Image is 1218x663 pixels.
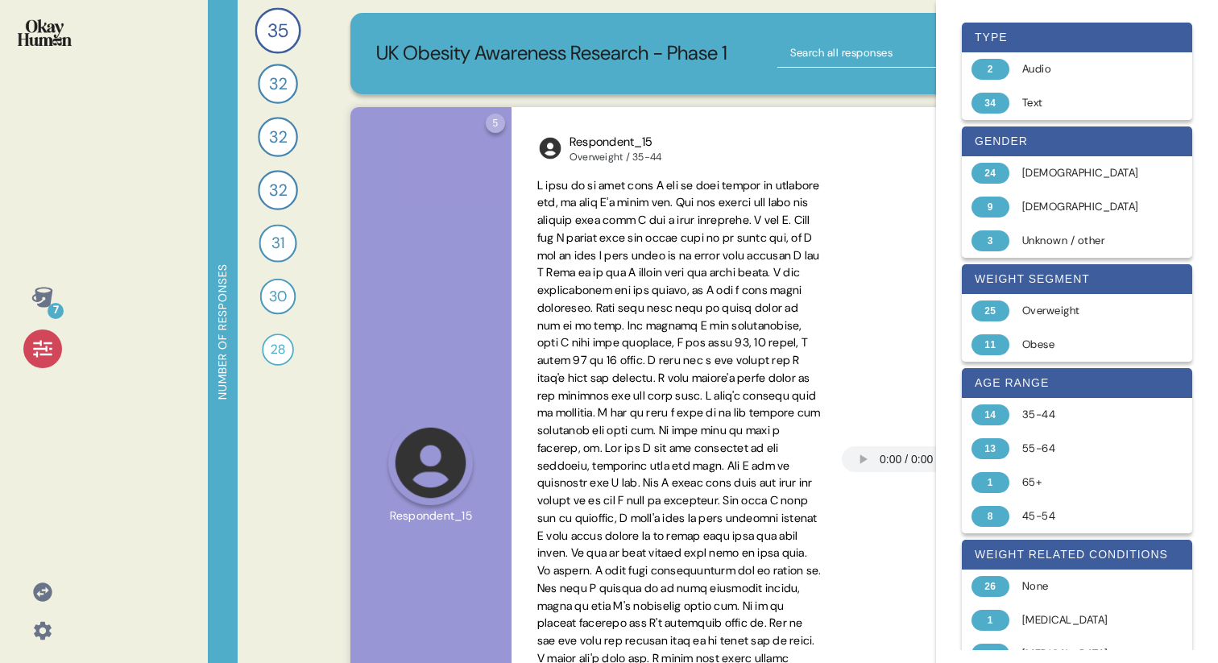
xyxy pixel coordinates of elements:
div: 2 [971,59,1009,80]
p: UK Obesity Awareness Research - Phase 1 [376,39,727,68]
div: 65+ [1022,474,1150,491]
div: 26 [971,576,1009,597]
div: 25 [971,300,1009,321]
div: [DEMOGRAPHIC_DATA] [1022,165,1150,181]
div: Text [1022,95,1150,111]
div: weight segment [962,264,1192,294]
span: 32 [269,125,286,149]
div: Overweight / 35-44 [570,151,662,164]
div: 13 [971,438,1009,459]
div: 55-64 [1022,441,1150,457]
div: [MEDICAL_DATA] [1022,612,1150,628]
div: Respondent_15 [570,133,662,151]
div: 7 [48,303,64,319]
span: 28 [271,340,284,359]
div: 3 [971,230,1009,251]
div: age range [962,368,1192,398]
img: l1ibTKarBSWXLOhlfT5LxFP+OttMJpPJZDKZTCbz9PgHEggSPYjZSwEAAAAASUVORK5CYII= [537,135,563,161]
div: 45-54 [1022,508,1150,524]
div: type [962,23,1192,52]
div: 1 [971,472,1009,493]
div: Audio [1022,61,1150,77]
div: 8 [971,506,1009,527]
span: 31 [271,232,284,255]
div: weight related conditions [962,540,1192,570]
div: 5 [486,114,505,133]
div: 11 [971,334,1009,355]
div: Unknown / other [1022,233,1150,249]
div: Obese [1022,337,1150,353]
div: None [1022,578,1150,595]
img: okayhuman.3b1b6348.png [18,19,72,46]
div: [DEMOGRAPHIC_DATA] [1022,199,1150,215]
div: [MEDICAL_DATA] [1022,646,1150,662]
div: 34 [971,93,1009,114]
span: 32 [269,178,286,202]
div: 1 [971,610,1009,631]
span: 30 [269,285,287,307]
div: gender [962,126,1192,156]
div: 24 [971,163,1009,184]
span: 35 [267,16,288,44]
span: 32 [269,72,286,96]
div: 14 [971,404,1009,425]
div: 35-44 [1022,407,1150,423]
input: Search all responses [777,39,979,68]
div: Overweight [1022,303,1150,319]
div: 9 [971,197,1009,218]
